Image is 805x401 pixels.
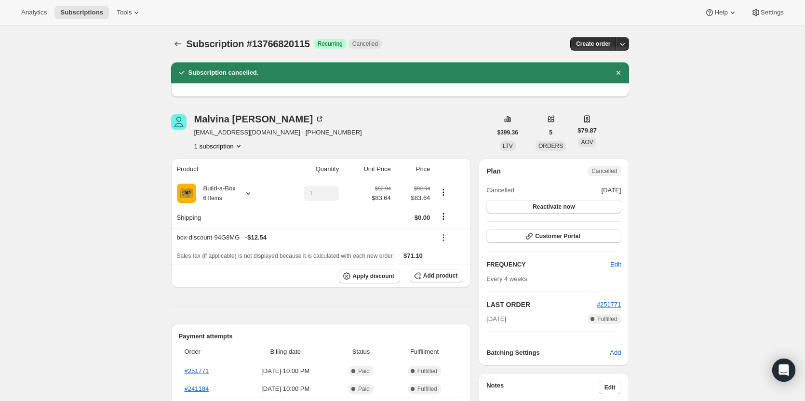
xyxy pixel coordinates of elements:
[241,347,331,357] span: Billing date
[54,6,109,19] button: Subscriptions
[714,9,727,16] span: Help
[533,203,575,211] span: Reactivate now
[423,272,457,280] span: Add product
[342,159,394,180] th: Unit Price
[171,114,187,130] span: Malvina Buller
[497,129,518,136] span: $399.36
[171,159,278,180] th: Product
[599,381,621,394] button: Edit
[597,301,621,308] a: #251771
[318,40,343,48] span: Recurring
[486,200,621,214] button: Reactivate now
[604,257,627,272] button: Edit
[549,129,552,136] span: 5
[241,384,331,394] span: [DATE] · 10:00 PM
[397,193,430,203] span: $83.64
[577,126,597,135] span: $79.87
[194,114,325,124] div: Malvina [PERSON_NAME]
[185,385,209,392] a: #241184
[185,367,209,374] a: #251771
[177,184,196,203] img: product img
[15,6,53,19] button: Analytics
[417,385,437,393] span: Fulfilled
[538,143,563,149] span: ORDERS
[602,186,621,195] span: [DATE]
[171,207,278,228] th: Shipping
[772,359,795,382] div: Open Intercom Messenger
[543,126,558,139] button: 5
[339,269,400,283] button: Apply discount
[203,195,222,201] small: 6 Items
[486,381,599,394] h3: Notes
[576,40,610,48] span: Create order
[486,314,506,324] span: [DATE]
[486,300,597,309] h2: LAST ORDER
[375,186,391,191] small: $92.94
[486,275,527,282] span: Every 4 weeks
[591,167,617,175] span: Cancelled
[761,9,784,16] span: Settings
[612,66,625,80] button: Dismiss notification
[597,300,621,309] button: #251771
[177,253,394,259] span: Sales tax (if applicable) is not displayed because it is calculated with each new order.
[604,345,627,361] button: Add
[111,6,147,19] button: Tools
[60,9,103,16] span: Subscriptions
[410,269,463,282] button: Add product
[336,347,386,357] span: Status
[171,37,185,51] button: Subscriptions
[415,214,430,221] span: $0.00
[486,186,514,195] span: Cancelled
[179,332,464,341] h2: Payment attempts
[117,9,132,16] span: Tools
[492,126,524,139] button: $399.36
[277,159,342,180] th: Quantity
[21,9,47,16] span: Analytics
[358,367,370,375] span: Paid
[486,348,610,358] h6: Batching Settings
[394,159,433,180] th: Price
[486,260,610,269] h2: FREQUENCY
[391,347,457,357] span: Fulfillment
[177,233,430,242] div: box-discount-94G8MG
[241,366,331,376] span: [DATE] · 10:00 PM
[245,233,267,242] span: - $12.54
[581,139,593,146] span: AOV
[436,211,451,222] button: Shipping actions
[179,341,238,362] th: Order
[610,260,621,269] span: Edit
[352,40,378,48] span: Cancelled
[745,6,790,19] button: Settings
[417,367,437,375] span: Fulfilled
[535,232,580,240] span: Customer Portal
[486,229,621,243] button: Customer Portal
[187,39,310,49] span: Subscription #13766820115
[352,272,394,280] span: Apply discount
[570,37,616,51] button: Create order
[436,187,451,198] button: Product actions
[403,252,423,259] span: $71.10
[610,348,621,358] span: Add
[194,128,362,137] span: [EMAIL_ADDRESS][DOMAIN_NAME] · [PHONE_NUMBER]
[188,68,259,78] h2: Subscription cancelled.
[196,184,236,203] div: Build-a-Box
[503,143,513,149] span: LTV
[486,166,501,176] h2: Plan
[699,6,743,19] button: Help
[604,384,616,391] span: Edit
[372,193,391,203] span: $83.64
[414,186,430,191] small: $92.94
[194,141,243,151] button: Product actions
[597,315,617,323] span: Fulfilled
[358,385,370,393] span: Paid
